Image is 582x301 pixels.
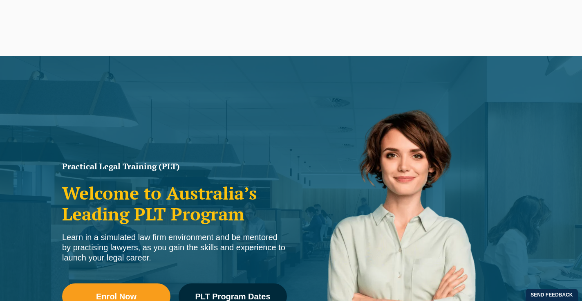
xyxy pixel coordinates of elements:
h1: Practical Legal Training (PLT) [62,162,287,171]
span: Enrol Now [96,292,137,301]
span: PLT Program Dates [195,292,270,301]
h2: Welcome to Australia’s Leading PLT Program [62,183,287,224]
div: Learn in a simulated law firm environment and be mentored by practising lawyers, as you gain the ... [62,232,287,263]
